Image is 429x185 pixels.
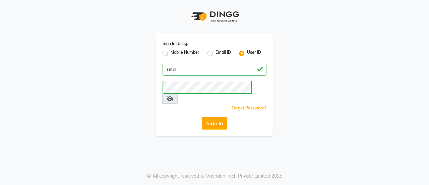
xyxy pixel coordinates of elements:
label: Mobile Number [171,49,199,57]
label: Email ID [216,49,231,57]
input: Username [163,81,252,94]
a: Forgot Password? [232,105,266,110]
label: Sign In Using: [163,41,188,47]
button: Sign In [202,117,227,130]
input: Username [163,63,266,76]
img: logo1.svg [188,7,241,27]
label: User ID [247,49,261,57]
